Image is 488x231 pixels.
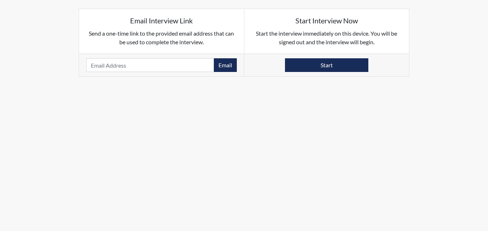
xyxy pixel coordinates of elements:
[86,29,237,46] p: Send a one-time link to the provided email address that can be used to complete the interview.
[214,58,237,72] button: Email
[285,58,368,72] button: Start
[252,29,402,46] p: Start the interview immediately on this device. You will be signed out and the interview will begin.
[86,58,214,72] input: Email Address
[86,16,237,25] h5: Email Interview Link
[252,16,402,25] h5: Start Interview Now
